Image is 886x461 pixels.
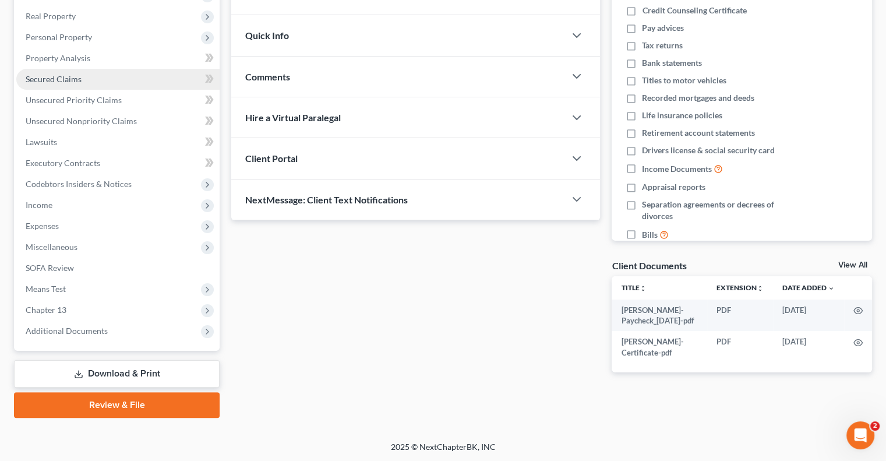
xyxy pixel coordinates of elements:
[642,92,754,104] span: Recorded mortgages and deeds
[642,22,684,34] span: Pay advices
[245,194,408,205] span: NextMessage: Client Text Notifications
[828,285,835,292] i: expand_more
[621,283,646,292] a: Titleunfold_more
[716,283,764,292] a: Extensionunfold_more
[642,110,722,121] span: Life insurance policies
[782,283,835,292] a: Date Added expand_more
[26,263,74,273] span: SOFA Review
[612,300,707,332] td: [PERSON_NAME]- Paycheck_[DATE]-pdf
[639,285,646,292] i: unfold_more
[16,48,220,69] a: Property Analysis
[642,40,683,51] span: Tax returns
[26,326,108,336] span: Additional Documents
[642,229,658,241] span: Bills
[642,181,705,193] span: Appraisal reports
[26,11,76,21] span: Real Property
[26,221,59,231] span: Expenses
[16,258,220,279] a: SOFA Review
[642,57,702,69] span: Bank statements
[846,421,874,449] iframe: Intercom live chat
[26,74,82,84] span: Secured Claims
[773,331,844,363] td: [DATE]
[26,137,57,147] span: Lawsuits
[26,200,52,210] span: Income
[26,305,66,315] span: Chapter 13
[642,145,775,156] span: Drivers license & social security card
[26,116,137,126] span: Unsecured Nonpriority Claims
[26,242,77,252] span: Miscellaneous
[612,331,707,363] td: [PERSON_NAME]- Certificate-pdf
[26,95,122,105] span: Unsecured Priority Claims
[26,53,90,63] span: Property Analysis
[612,259,686,272] div: Client Documents
[642,199,797,222] span: Separation agreements or decrees of divorces
[757,285,764,292] i: unfold_more
[838,261,867,269] a: View All
[642,75,726,86] span: Titles to motor vehicles
[870,421,880,431] span: 2
[642,163,712,175] span: Income Documents
[14,360,220,388] a: Download & Print
[16,111,220,132] a: Unsecured Nonpriority Claims
[16,69,220,90] a: Secured Claims
[26,158,100,168] span: Executory Contracts
[642,5,746,16] span: Credit Counseling Certificate
[26,32,92,42] span: Personal Property
[707,300,773,332] td: PDF
[245,30,289,41] span: Quick Info
[245,153,298,164] span: Client Portal
[26,284,66,294] span: Means Test
[707,331,773,363] td: PDF
[16,153,220,174] a: Executory Contracts
[642,127,755,139] span: Retirement account statements
[245,112,341,123] span: Hire a Virtual Paralegal
[773,300,844,332] td: [DATE]
[16,90,220,111] a: Unsecured Priority Claims
[26,179,132,189] span: Codebtors Insiders & Notices
[16,132,220,153] a: Lawsuits
[14,392,220,418] a: Review & File
[245,71,290,82] span: Comments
